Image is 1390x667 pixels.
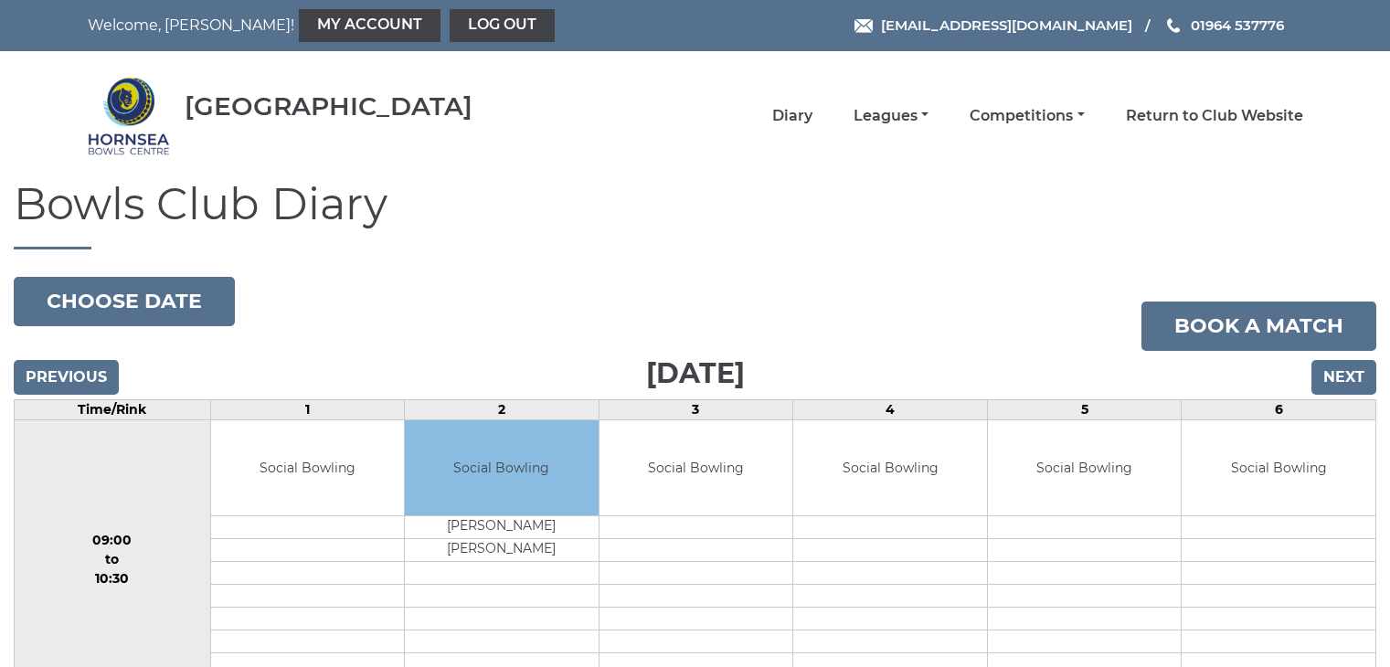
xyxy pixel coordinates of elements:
[970,106,1084,126] a: Competitions
[1191,16,1284,34] span: 01964 537776
[793,399,988,419] td: 4
[405,539,599,562] td: [PERSON_NAME]
[854,19,873,33] img: Email
[1311,360,1376,395] input: Next
[1141,302,1376,351] a: Book a match
[405,399,600,419] td: 2
[987,399,1182,419] td: 5
[1164,15,1284,36] a: Phone us 01964 537776
[14,360,119,395] input: Previous
[772,106,812,126] a: Diary
[450,9,555,42] a: Log out
[1126,106,1303,126] a: Return to Club Website
[88,75,170,157] img: Hornsea Bowls Centre
[793,420,987,516] td: Social Bowling
[854,106,928,126] a: Leagues
[210,399,405,419] td: 1
[211,420,405,516] td: Social Bowling
[405,516,599,539] td: [PERSON_NAME]
[15,399,211,419] td: Time/Rink
[988,420,1182,516] td: Social Bowling
[299,9,440,42] a: My Account
[14,180,1376,249] h1: Bowls Club Diary
[88,9,578,42] nav: Welcome, [PERSON_NAME]!
[405,420,599,516] td: Social Bowling
[854,15,1132,36] a: Email [EMAIL_ADDRESS][DOMAIN_NAME]
[1167,18,1180,33] img: Phone us
[881,16,1132,34] span: [EMAIL_ADDRESS][DOMAIN_NAME]
[599,399,793,419] td: 3
[1182,399,1376,419] td: 6
[185,92,472,121] div: [GEOGRAPHIC_DATA]
[14,277,235,326] button: Choose date
[600,420,793,516] td: Social Bowling
[1182,420,1375,516] td: Social Bowling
